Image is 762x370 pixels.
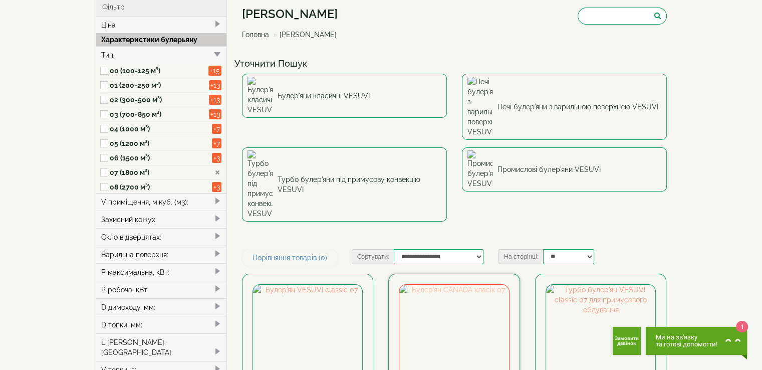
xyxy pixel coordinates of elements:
div: P робоча, кВт: [96,281,227,298]
img: Булер'яни класичні VESUVI [247,77,273,115]
span: +13 [209,80,221,90]
span: +7 [212,124,221,134]
div: Скло в дверцятах: [96,228,227,246]
a: Булер'яни класичні VESUVI Булер'яни класичні VESUVI [242,74,447,118]
div: Тип: [96,46,227,64]
label: 05 (1200 м³) [110,138,209,148]
div: V приміщення, м.куб. (м3): [96,193,227,211]
a: Порівняння товарів (0) [242,249,338,266]
label: 02 (300-500 м³) [110,95,209,105]
span: +3 [212,182,221,192]
label: 07 (1800 м³) [110,167,209,177]
label: 06 (1500 м³) [110,153,209,163]
label: 08 (2700 м³) [110,182,209,192]
label: 03 (700-850 м³) [110,109,209,119]
div: Захисний кожух: [96,211,227,228]
label: 01 (200-250 м³) [110,80,209,90]
button: Get Call button [613,327,641,355]
span: +13 [209,109,221,119]
a: Турбо булер'яни під примусову конвекцію VESUVI Турбо булер'яни під примусову конвекцію VESUVI [242,147,447,222]
div: Характеристики булерьяну [96,33,227,46]
label: 00 (100-125 м³) [110,66,209,76]
span: Замовити дзвінок [613,336,641,346]
div: D топки, мм: [96,316,227,333]
span: +15 [208,66,221,76]
div: Варильна поверхня: [96,246,227,263]
h1: [PERSON_NAME] [242,8,344,21]
img: Печі булер'яни з варильною поверхнею VESUVI [467,77,492,137]
span: +13 [209,95,221,105]
span: +3 [212,153,221,163]
div: L [PERSON_NAME], [GEOGRAPHIC_DATA]: [96,333,227,361]
img: Промислові булер'яни VESUVI [467,150,492,189]
span: +7 [212,138,221,148]
img: Турбо булер'яни під примусову конвекцію VESUVI [247,150,273,219]
button: Chat button [646,327,747,355]
a: Промислові булер'яни VESUVI Промислові булер'яни VESUVI [462,147,667,192]
h4: Уточнити Пошук [234,59,674,69]
li: [PERSON_NAME] [271,30,337,40]
a: Головна [242,31,269,39]
label: 04 (1000 м³) [110,124,209,134]
label: На сторінці: [498,249,543,264]
span: та готові допомогти! [656,341,717,348]
span: Ми на зв'язку [656,334,717,341]
div: P максимальна, кВт: [96,263,227,281]
label: Сортувати: [352,249,394,264]
div: D димоходу, мм: [96,298,227,316]
a: Печі булер'яни з варильною поверхнею VESUVI Печі булер'яни з варильною поверхнею VESUVI [462,74,667,140]
div: Ціна [96,17,227,34]
span: 1 [736,321,748,332]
